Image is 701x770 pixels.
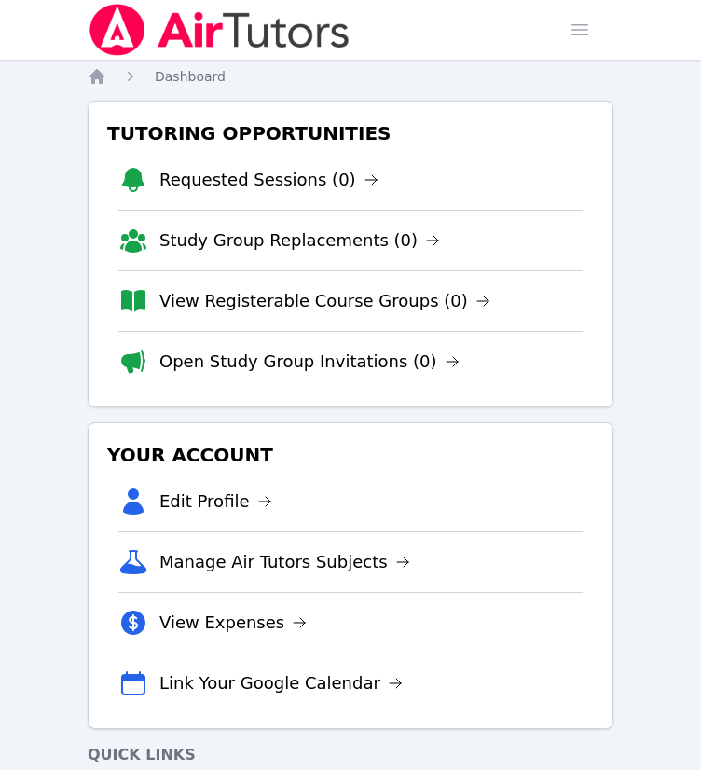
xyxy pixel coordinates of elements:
h3: Tutoring Opportunities [103,117,598,150]
a: Open Study Group Invitations (0) [159,349,460,375]
a: Link Your Google Calendar [159,670,403,696]
a: Edit Profile [159,488,272,515]
h3: Your Account [103,438,598,472]
a: View Expenses [159,610,307,636]
img: Air Tutors [88,4,351,56]
h4: Quick Links [88,744,613,766]
nav: Breadcrumb [88,67,613,86]
span: Dashboard [155,69,226,84]
a: Dashboard [155,67,226,86]
a: Requested Sessions (0) [159,167,378,193]
a: View Registerable Course Groups (0) [159,288,490,314]
a: Study Group Replacements (0) [159,227,440,254]
a: Manage Air Tutors Subjects [159,549,410,575]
